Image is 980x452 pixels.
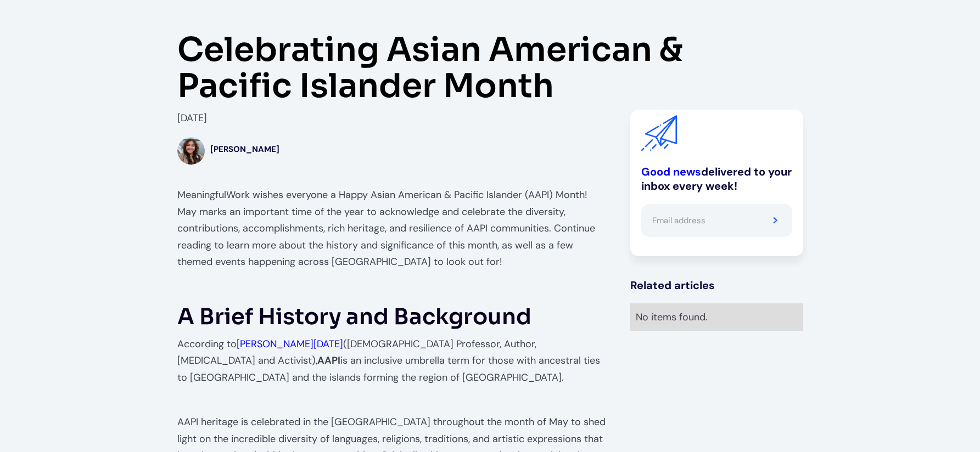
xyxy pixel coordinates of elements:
a: Good news [641,165,701,179]
p: MeaningfulWork wishes everyone a Happy Asian American & Pacific Islander (AAPI) Month! May marks ... [177,187,609,270]
input: Email address [641,204,759,237]
p: ‍ [177,276,609,293]
a: [PERSON_NAME][DATE] [237,337,343,351]
div: delivered to your inbox every week! [641,165,792,193]
strong: AAPI [317,354,340,367]
p: According to ([DEMOGRAPHIC_DATA] Professor, Author, [MEDICAL_DATA] and Activist), is an inclusive... [177,336,609,386]
p: ‍ [177,391,609,408]
div: Related articles [630,278,803,292]
h3: A Brief History and Background [177,304,609,330]
img: Send email button. [773,217,778,224]
input: Submit [759,204,792,237]
h1: Celebrating Asian American & Pacific Islander Month [177,32,803,104]
div: No items found. [636,309,797,326]
div: [DATE] [177,110,609,127]
div: [PERSON_NAME] [210,143,279,157]
form: Email Form [641,204,792,237]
